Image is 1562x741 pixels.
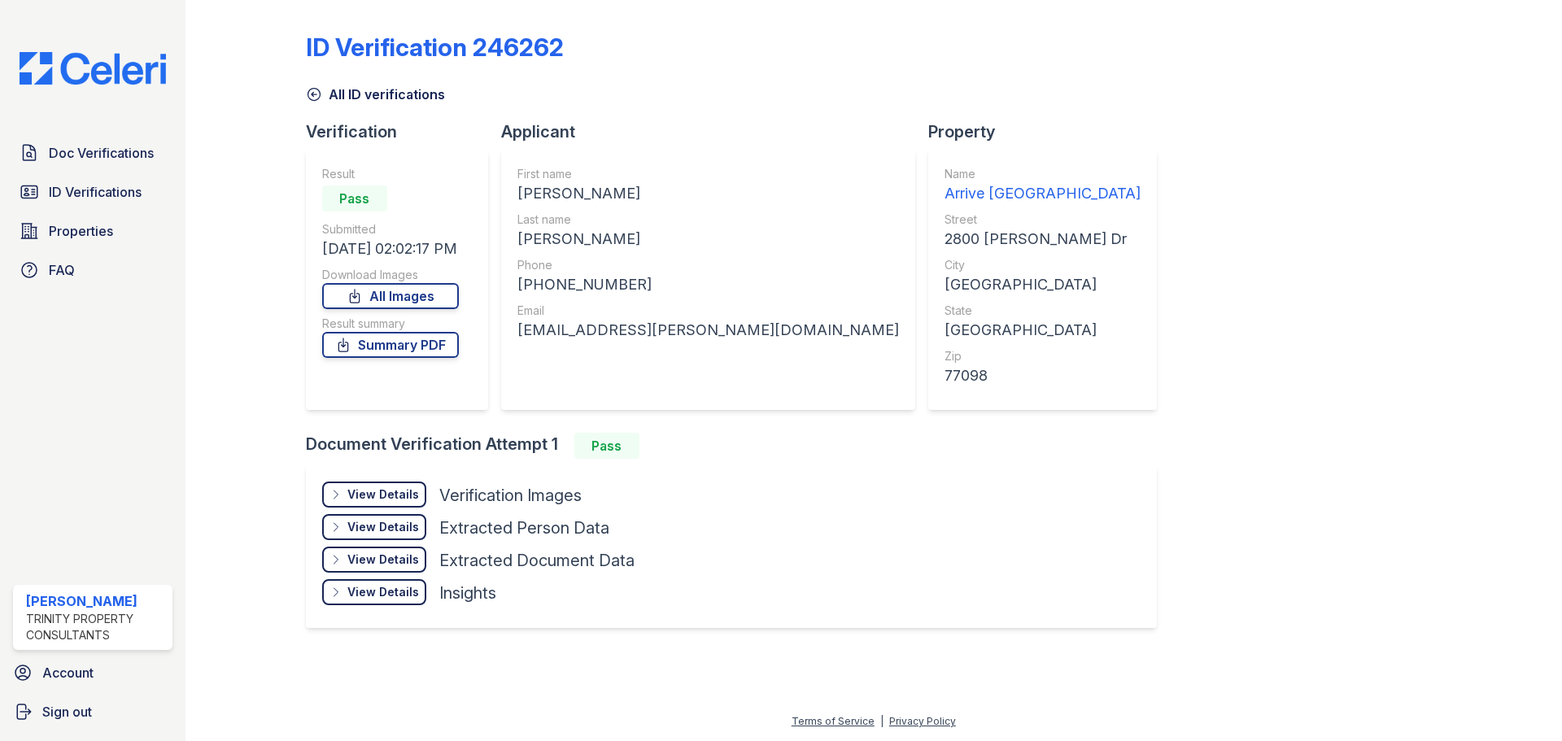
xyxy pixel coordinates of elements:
a: Properties [13,215,172,247]
span: ID Verifications [49,182,142,202]
div: Verification [306,120,501,143]
div: Verification Images [439,484,582,507]
span: Properties [49,221,113,241]
div: Zip [945,348,1141,364]
a: ID Verifications [13,176,172,208]
a: Privacy Policy [889,715,956,727]
span: FAQ [49,260,75,280]
div: State [945,303,1141,319]
div: Last name [517,211,899,228]
div: Result summary [322,316,459,332]
div: Email [517,303,899,319]
a: All ID verifications [306,85,445,104]
div: View Details [347,551,419,568]
div: 77098 [945,364,1141,387]
div: City [945,257,1141,273]
span: Doc Verifications [49,143,154,163]
div: [GEOGRAPHIC_DATA] [945,273,1141,296]
a: Terms of Service [792,715,875,727]
span: Account [42,663,94,682]
a: Summary PDF [322,332,459,358]
div: View Details [347,486,419,503]
div: Extracted Document Data [439,549,635,572]
div: Pass [574,433,639,459]
a: All Images [322,283,459,309]
div: Street [945,211,1141,228]
div: First name [517,166,899,182]
div: [EMAIL_ADDRESS][PERSON_NAME][DOMAIN_NAME] [517,319,899,342]
div: View Details [347,519,419,535]
a: FAQ [13,254,172,286]
div: [PHONE_NUMBER] [517,273,899,296]
div: Pass [322,185,387,211]
span: Sign out [42,702,92,721]
div: | [880,715,884,727]
div: Download Images [322,267,459,283]
a: Name Arrive [GEOGRAPHIC_DATA] [945,166,1141,205]
div: Arrive [GEOGRAPHIC_DATA] [945,182,1141,205]
div: ID Verification 246262 [306,33,564,62]
img: CE_Logo_Blue-a8612792a0a2168367f1c8372b55b34899dd931a85d93a1a3d3e32e68fde9ad4.png [7,52,179,85]
div: [DATE] 02:02:17 PM [322,238,459,260]
div: Insights [439,582,496,604]
div: Extracted Person Data [439,517,609,539]
div: Trinity Property Consultants [26,611,166,643]
div: Property [928,120,1170,143]
div: [PERSON_NAME] [26,591,166,611]
div: Document Verification Attempt 1 [306,433,1170,459]
a: Account [7,656,179,689]
a: Sign out [7,695,179,728]
div: Phone [517,257,899,273]
div: 2800 [PERSON_NAME] Dr [945,228,1141,251]
div: View Details [347,584,419,600]
a: Doc Verifications [13,137,172,169]
div: Result [322,166,459,182]
div: Name [945,166,1141,182]
div: [PERSON_NAME] [517,228,899,251]
div: Applicant [501,120,928,143]
div: Submitted [322,221,459,238]
div: [GEOGRAPHIC_DATA] [945,319,1141,342]
div: [PERSON_NAME] [517,182,899,205]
